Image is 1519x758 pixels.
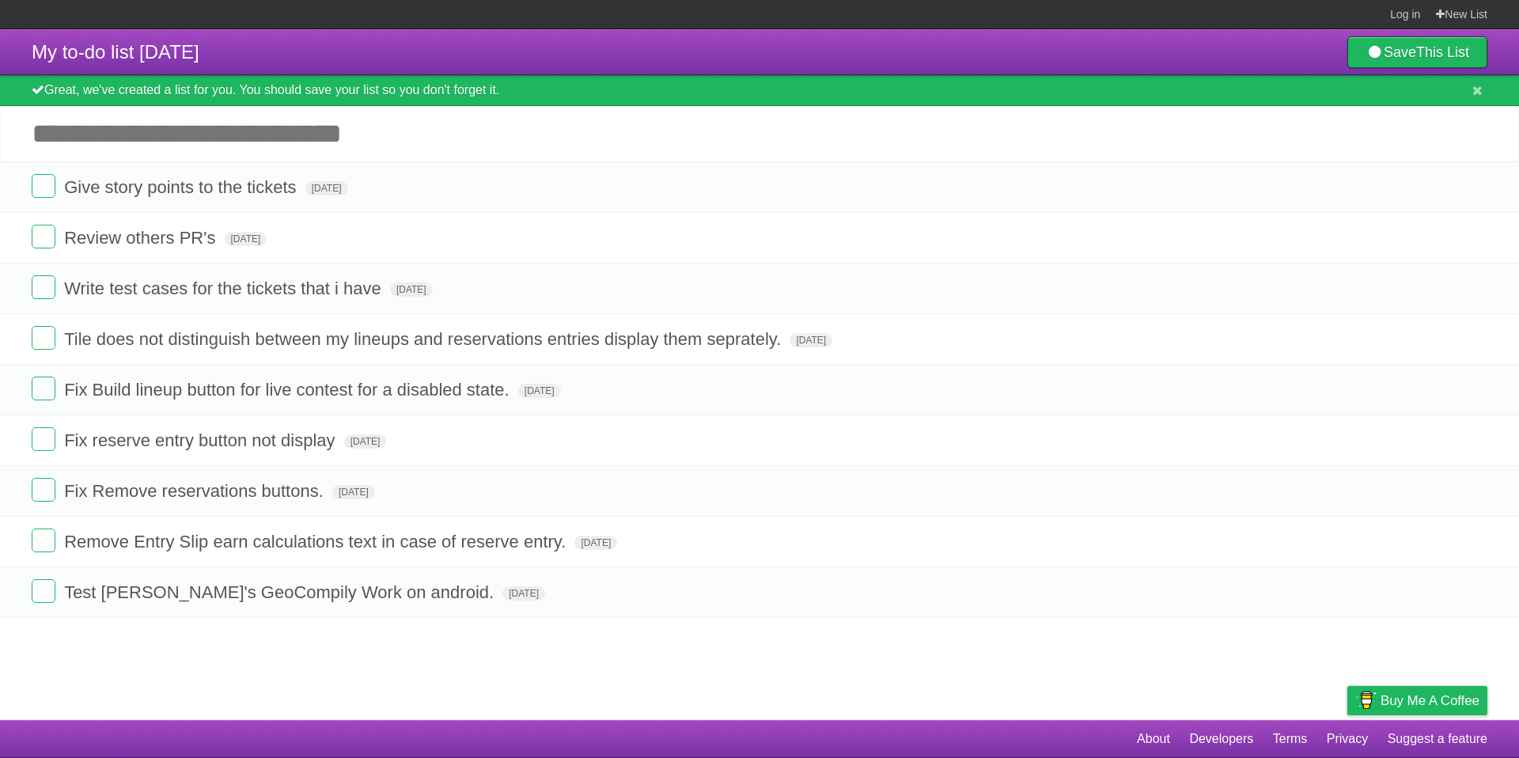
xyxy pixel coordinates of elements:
[1355,687,1377,714] img: Buy me a coffee
[32,174,55,198] label: Done
[1273,724,1308,754] a: Terms
[390,282,433,297] span: [DATE]
[1388,724,1487,754] a: Suggest a feature
[305,181,348,195] span: [DATE]
[1347,36,1487,68] a: SaveThis List
[518,384,561,398] span: [DATE]
[64,329,785,349] span: Tile does not distinguish between my lineups and reservations entries display them seprately.
[32,326,55,350] label: Done
[344,434,387,449] span: [DATE]
[32,529,55,552] label: Done
[1416,44,1469,60] b: This List
[225,232,267,246] span: [DATE]
[64,582,498,602] span: Test [PERSON_NAME]'s GeoCompily Work on android.
[64,279,385,298] span: Write test cases for the tickets that i have
[574,536,617,550] span: [DATE]
[1381,687,1479,714] span: Buy me a coffee
[32,377,55,400] label: Done
[790,333,832,347] span: [DATE]
[1189,724,1253,754] a: Developers
[32,225,55,248] label: Done
[64,177,300,197] span: Give story points to the tickets
[64,481,328,501] span: Fix Remove reservations buttons.
[64,430,339,450] span: Fix reserve entry button not display
[332,485,375,499] span: [DATE]
[32,275,55,299] label: Done
[32,41,199,63] span: My to-do list [DATE]
[64,228,219,248] span: Review others PR's
[64,532,570,551] span: Remove Entry Slip earn calculations text in case of reserve entry.
[32,427,55,451] label: Done
[64,380,513,400] span: Fix Build lineup button for live contest for a disabled state.
[32,478,55,502] label: Done
[1137,724,1170,754] a: About
[1347,686,1487,715] a: Buy me a coffee
[32,579,55,603] label: Done
[502,586,545,601] span: [DATE]
[1327,724,1368,754] a: Privacy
